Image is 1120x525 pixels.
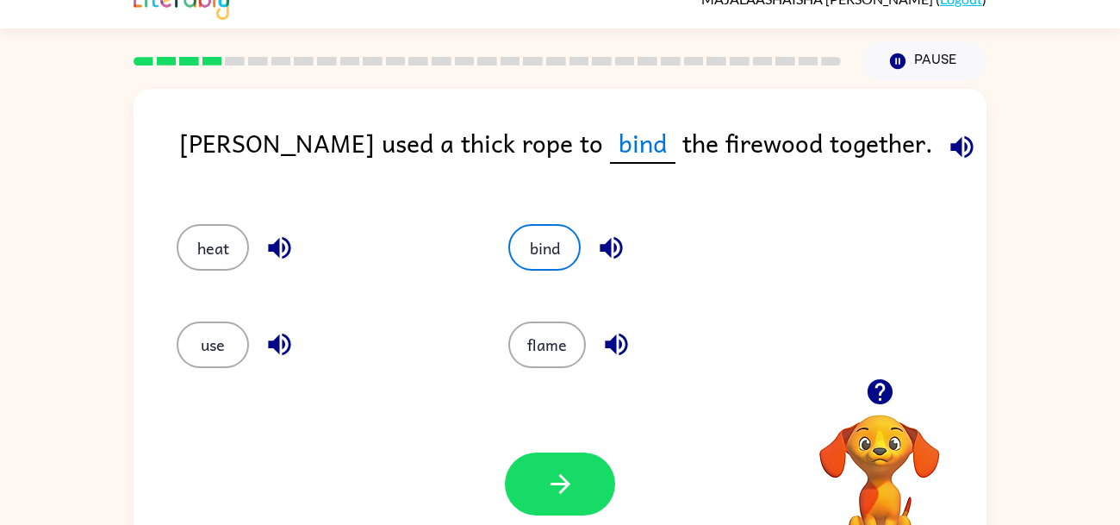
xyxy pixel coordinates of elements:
[508,322,586,368] button: flame
[179,123,986,190] div: [PERSON_NAME] used a thick rope to the firewood together.
[610,123,675,164] span: bind
[177,224,249,271] button: heat
[177,322,249,368] button: use
[508,224,581,271] button: bind
[862,41,986,81] button: Pause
